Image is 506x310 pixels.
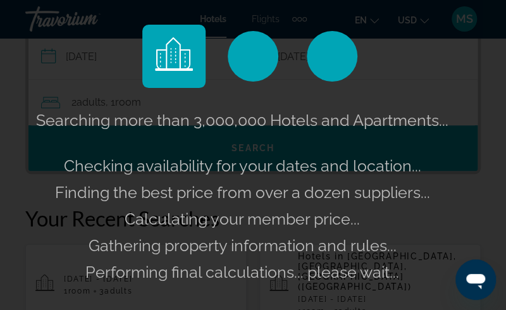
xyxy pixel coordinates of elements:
span: Searching more than 3,000,000 Hotels and Apartments... [36,111,448,130]
span: Calculating your member price... [125,209,360,228]
span: Gathering property information and rules... [89,236,397,255]
span: Finding the best price from over a dozen suppliers... [55,183,430,202]
span: Checking availability for your dates and location... [64,156,421,175]
span: Performing final calculations... please wait... [85,263,399,282]
iframe: Button to launch messaging window [455,259,496,300]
